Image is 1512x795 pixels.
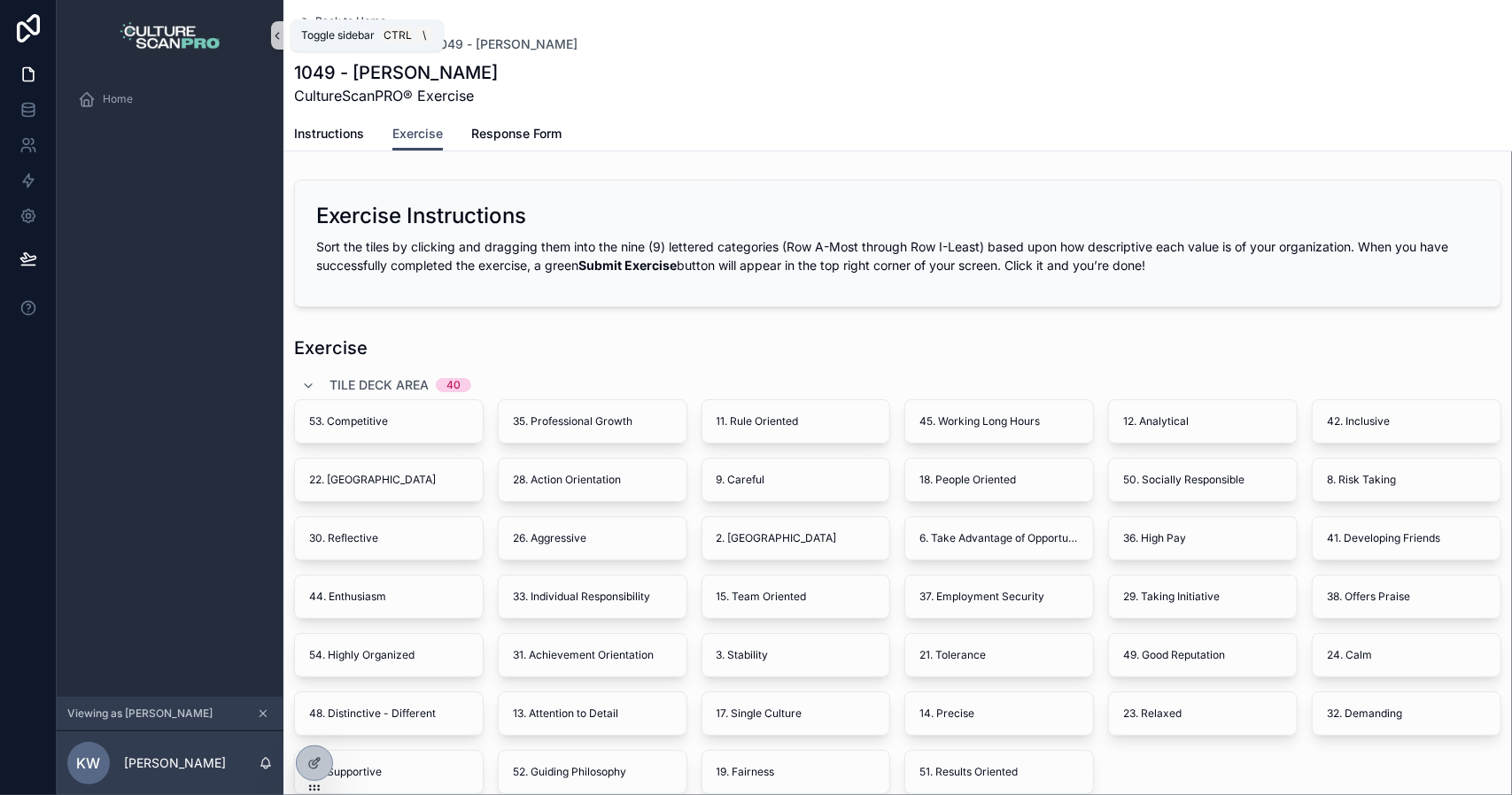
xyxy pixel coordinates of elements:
span: 26. Aggressive [513,531,586,545]
span: 54. Highly Organized [309,648,415,662]
a: Home [67,83,273,115]
span: CultureScanPRO® Exercise [294,85,498,106]
span: KW [77,753,101,774]
span: 11. Rule Oriented [717,414,799,428]
span: 49. Good Reputation [1123,648,1225,662]
span: 48. Distinctive - Different [309,706,436,721]
a: Instructions [294,118,364,153]
span: 42. Inclusive [1327,414,1390,428]
span: Instructions [294,125,364,143]
span: Exercise [392,125,443,143]
a: Response Form [471,118,562,153]
a: Back to Home [294,14,386,28]
span: 31. Achievement Orientation [513,648,654,662]
span: 25. Supportive [309,765,382,779]
span: 38. Offers Praise [1327,590,1410,604]
span: 2. [GEOGRAPHIC_DATA] [717,531,837,545]
span: 52. Guiding Philosophy [513,765,626,779]
span: 44. Enthusiasm [309,590,386,604]
span: 22. [GEOGRAPHIC_DATA] [309,473,436,487]
span: 30. Reflective [309,531,378,545]
img: App logo [120,21,221,50]
p: [PERSON_NAME] [124,754,226,772]
span: 3. Stability [717,648,769,662]
span: 35. Professional Growth [513,414,632,428]
span: 14. Precise [919,706,974,721]
p: Sort the tiles by clicking and dragging them into the nine (9) lettered categories (Row A-Most th... [316,237,1479,274]
span: 6. Take Advantage of Opportunities [919,531,1079,545]
span: 45. Working Long Hours [919,414,1040,428]
h1: 1049 - [PERSON_NAME] [294,60,498,85]
h2: Exercise Instructions [316,202,526,230]
span: Response Form [471,125,562,143]
span: 37. Employment Security [919,590,1044,604]
div: 40 [446,378,461,392]
span: 9. Careful [717,473,765,487]
span: 13. Attention to Detail [513,706,618,721]
span: Tile Deck Area [330,376,429,394]
span: 12. Analytical [1123,414,1189,428]
span: 21. Tolerance [919,648,986,662]
span: 24. Calm [1327,648,1372,662]
a: Exercise [392,118,443,151]
span: 18. People Oriented [919,473,1016,487]
span: 41. Developing Friends [1327,531,1440,545]
span: 36. High Pay [1123,531,1186,545]
span: Toggle sidebar [301,28,375,42]
span: 29. Taking Initiative [1123,590,1220,604]
strong: Submit Exercise [578,258,677,273]
span: 19. Fairness [717,765,775,779]
span: 50. Socially Responsible [1123,473,1244,487]
span: 23. Relaxed [1123,706,1182,721]
h1: Exercise [294,336,368,360]
span: \ [417,28,431,42]
a: 1049 - [PERSON_NAME] [434,35,578,53]
span: 8. Risk Taking [1327,473,1396,487]
span: 32. Demanding [1327,706,1402,721]
span: 15. Team Oriented [717,590,807,604]
span: 53. Competitive [309,414,388,428]
span: Viewing as [PERSON_NAME] [67,706,213,721]
span: 17. Single Culture [717,706,803,721]
span: 33. Individual Responsibility [513,590,650,604]
span: 51. Results Oriented [919,765,1018,779]
span: 28. Action Orientation [513,473,621,487]
span: Home [103,92,133,106]
span: Ctrl [382,27,414,44]
div: scrollable content [57,71,283,138]
span: Back to Home [315,14,386,28]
